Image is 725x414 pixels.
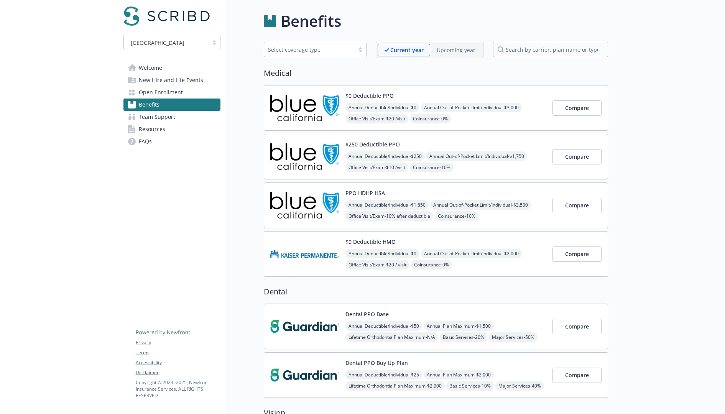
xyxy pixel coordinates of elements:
[345,140,400,148] button: $250 Deductible PPO
[435,211,478,221] span: Coinsurance - 10%
[421,103,522,112] span: Annual Out-of-Pocket Limit/Individual - $3,000
[123,62,220,74] a: Welcome
[270,310,339,343] img: Guardian carrier logo
[565,104,589,112] span: Compare
[440,332,487,342] span: Basic Services - 20%
[136,369,220,376] a: Disclaimer
[345,114,408,123] span: Office Visit/Exam - $20 /visit
[345,92,394,100] button: $0 Deductible PPO
[136,359,220,366] a: Accessibility
[345,238,396,246] button: $0 Deductible HMO
[139,74,203,86] span: New Hire and Life Events
[565,323,589,330] span: Compare
[411,260,452,269] span: Coinsurance - 0%
[270,140,339,173] img: Blue Shield of California carrier logo
[345,189,385,197] button: PPO HDHP HSA
[139,123,165,135] span: Resources
[123,99,220,111] a: Benefits
[270,359,339,391] img: Guardian carrier logo
[552,198,602,213] button: Compare
[345,370,422,379] span: Annual Deductible/Individual - $25
[136,349,220,356] a: Terms
[345,163,408,172] span: Office Visit/Exam - $10 /visit
[270,189,339,222] img: Blue Shield of California carrier logo
[139,86,183,99] span: Open Enrollment
[139,111,175,123] span: Team Support
[345,332,438,342] span: Lifetime Orthodontia Plan Maximum - N/A
[493,42,608,57] input: search by carrier, plan name or type
[139,62,162,74] span: Welcome
[426,151,527,161] span: Annual Out-of-Pocket Limit/Individual - $1,750
[489,332,538,342] span: Major Services - 50%
[430,200,531,210] span: Annual Out-of-Pocket Limit/Individual - $3,500
[345,211,433,221] span: Office Visit/Exam - 10% after deductible
[446,381,494,391] span: Basic Services - 10%
[565,250,589,258] span: Compare
[345,103,419,112] span: Annual Deductible/Individual - $0
[345,260,409,269] span: Office Visit/Exam - $20 / visit
[123,135,220,148] a: FAQs
[424,370,494,379] span: Annual Plan Maximum - $2,000
[123,86,220,99] a: Open Enrollment
[268,46,351,54] div: Select coverage type
[136,339,220,346] a: Privacy
[421,249,522,258] span: Annual Out-of-Pocket Limit/Individual - $2,000
[139,135,152,148] span: FAQs
[345,321,422,331] span: Annual Deductible/Individual - $50
[136,379,220,399] p: Copyright © 2024 - 2025 , Newfront Insurance Services, ALL RIGHTS RESERVED
[123,74,220,86] a: New Hire and Life Events
[424,321,494,331] span: Annual Plan Maximum - $1,500
[345,249,419,258] span: Annual Deductible/Individual - $0
[270,238,339,270] img: Kaiser Permanente Insurance Company carrier logo
[565,202,589,209] span: Compare
[552,368,602,383] button: Compare
[410,163,454,172] span: Coinsurance - 10%
[345,310,389,318] button: Dental PPO Base
[345,381,445,391] span: Lifetime Orthodontia Plan Maximum - $2,000
[345,359,408,367] button: Dental PPO Buy Up Plan
[552,149,602,164] button: Compare
[390,46,424,54] p: Current year
[565,153,589,160] span: Compare
[281,10,341,33] h1: Benefits
[552,100,602,116] button: Compare
[410,114,451,123] span: Coinsurance - 0%
[345,200,429,210] span: Annual Deductible/Individual - $1,650
[123,111,220,123] a: Team Support
[437,46,475,54] p: Upcoming year
[495,381,544,391] span: Major Services - 40%
[131,39,184,47] span: [GEOGRAPHIC_DATA]
[270,92,339,124] img: Blue Shield of California carrier logo
[264,67,608,79] h2: Medical
[264,286,608,297] h2: Dental
[123,123,220,135] a: Resources
[552,246,602,262] button: Compare
[128,39,205,47] span: [GEOGRAPHIC_DATA]
[552,319,602,334] button: Compare
[139,99,159,111] span: Benefits
[565,371,589,379] span: Compare
[345,151,425,161] span: Annual Deductible/Individual - $250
